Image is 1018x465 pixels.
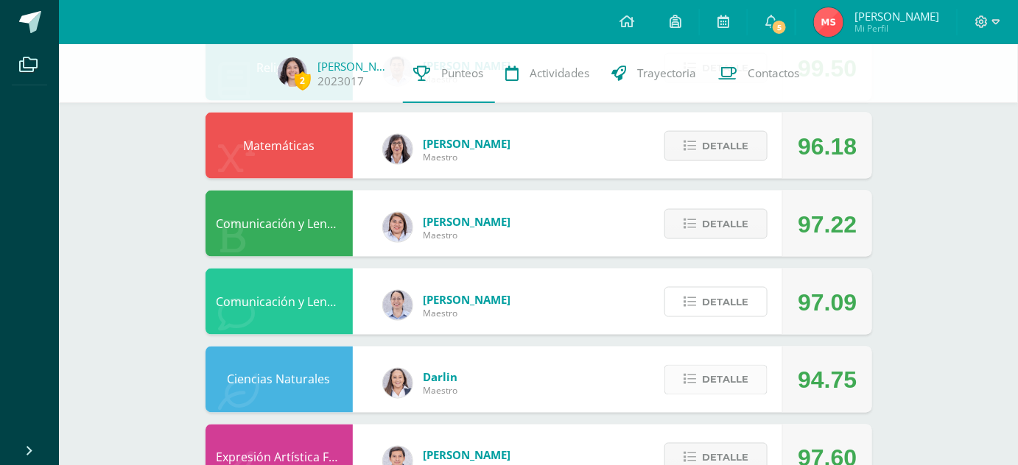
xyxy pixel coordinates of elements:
[638,65,697,81] span: Trayectoria
[702,366,748,394] span: Detalle
[206,347,353,413] div: Ciencias Naturales
[798,347,857,413] div: 94.75
[798,269,857,336] div: 97.09
[424,385,458,397] span: Maestro
[530,65,590,81] span: Actividades
[206,113,353,179] div: Matemáticas
[424,214,511,229] span: [PERSON_NAME]
[424,292,511,307] span: [PERSON_NAME]
[424,307,511,319] span: Maestro
[383,213,413,242] img: a4e180d3c88e615cdf9cba2a7be06673.png
[318,59,392,74] a: [PERSON_NAME]
[798,113,857,180] div: 96.18
[664,209,768,239] button: Detalle
[424,448,511,463] span: [PERSON_NAME]
[748,65,800,81] span: Contactos
[854,22,939,35] span: Mi Perfil
[814,7,843,37] img: fb703a472bdb86d4ae91402b7cff009e.png
[424,229,511,241] span: Maestro
[664,365,768,395] button: Detalle
[206,191,353,257] div: Comunicación y Lenguaje Idioma Español
[601,44,708,103] a: Trayectoria
[702,288,748,316] span: Detalle
[702,210,748,238] span: Detalle
[424,151,511,163] span: Maestro
[295,71,311,90] span: 2
[798,191,857,258] div: 97.22
[771,19,787,35] span: 5
[708,44,811,103] a: Contactos
[403,44,495,103] a: Punteos
[424,136,511,151] span: [PERSON_NAME]
[278,57,307,87] img: b124f6f8ebcf3e86d9fe5e1614d7cd42.png
[495,44,601,103] a: Actividades
[664,287,768,317] button: Detalle
[664,131,768,161] button: Detalle
[442,65,484,81] span: Punteos
[383,369,413,398] img: 794815d7ffad13252b70ea13fddba508.png
[383,135,413,164] img: 11d0a4ab3c631824f792e502224ffe6b.png
[424,370,458,385] span: Darlin
[702,132,748,160] span: Detalle
[206,269,353,335] div: Comunicación y Lenguaje Inglés
[318,74,365,89] a: 2023017
[383,291,413,320] img: daba15fc5312cea3888e84612827f950.png
[854,9,939,24] span: [PERSON_NAME]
